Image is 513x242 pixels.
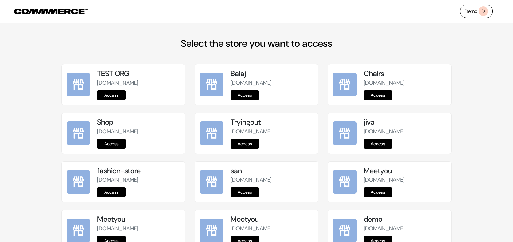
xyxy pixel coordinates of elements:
[364,167,446,175] h5: Meetyou
[231,176,313,184] p: [DOMAIN_NAME]
[231,187,259,197] a: Access
[231,79,313,87] p: [DOMAIN_NAME]
[61,38,452,49] h2: Select the store you want to access
[67,121,90,145] img: Shop
[97,167,180,175] h5: fashion-store
[231,139,259,149] a: Access
[364,90,392,100] a: Access
[97,79,180,87] p: [DOMAIN_NAME]
[231,118,313,127] h5: Tryingout
[364,187,392,197] a: Access
[333,121,357,145] img: jiva
[97,215,180,224] h5: Meetyou
[231,224,313,233] p: [DOMAIN_NAME]
[231,90,259,100] a: Access
[14,9,88,14] img: COMMMERCE
[97,176,180,184] p: [DOMAIN_NAME]
[364,224,446,233] p: [DOMAIN_NAME]
[364,69,446,78] h5: Chairs
[97,127,180,136] p: [DOMAIN_NAME]
[97,224,180,233] p: [DOMAIN_NAME]
[333,170,357,194] img: Meetyou
[364,215,446,224] h5: demo
[333,73,357,96] img: Chairs
[460,5,493,18] a: DemoD
[231,215,313,224] h5: Meetyou
[97,69,180,78] h5: TEST ORG
[97,90,126,100] a: Access
[231,127,313,136] p: [DOMAIN_NAME]
[364,139,392,149] a: Access
[364,118,446,127] h5: jiva
[364,79,446,87] p: [DOMAIN_NAME]
[97,118,180,127] h5: Shop
[67,170,90,194] img: fashion-store
[364,127,446,136] p: [DOMAIN_NAME]
[231,167,313,175] h5: san
[231,69,313,78] h5: Balaji
[479,6,488,16] span: D
[200,121,223,145] img: Tryingout
[67,73,90,96] img: TEST ORG
[97,139,126,149] a: Access
[200,170,223,194] img: san
[97,187,126,197] a: Access
[200,73,223,96] img: Balaji
[364,176,446,184] p: [DOMAIN_NAME]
